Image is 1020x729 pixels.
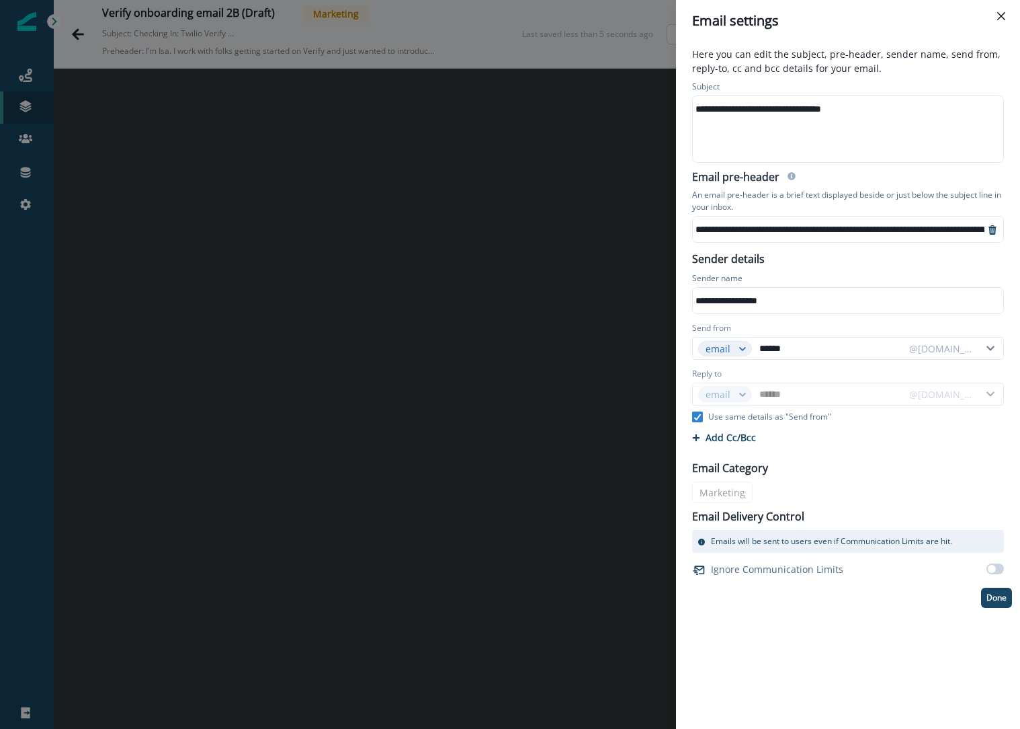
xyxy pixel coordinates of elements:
[692,460,768,476] p: Email Category
[711,562,843,576] p: Ignore Communication Limits
[708,411,831,423] p: Use same details as "Send from"
[684,47,1012,78] p: Here you can edit the subject, pre-header, sender name, send from, reply-to, cc and bcc details f...
[692,368,722,380] label: Reply to
[692,11,1004,31] div: Email settings
[692,81,720,95] p: Subject
[692,508,804,525] p: Email Delivery Control
[692,322,731,334] label: Send from
[990,5,1012,27] button: Close
[692,171,779,186] h2: Email pre-header
[706,342,732,356] div: email
[711,535,952,547] p: Emails will be sent to users even if Communication Limits are hit.
[987,225,998,235] svg: remove-preheader
[692,431,756,444] button: Add Cc/Bcc
[692,272,742,287] p: Sender name
[692,186,1004,216] p: An email pre-header is a brief text displayed beside or just below the subject line in your inbox.
[909,342,974,356] div: @[DOMAIN_NAME]
[981,588,1012,608] button: Done
[684,248,773,267] p: Sender details
[986,593,1007,603] p: Done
